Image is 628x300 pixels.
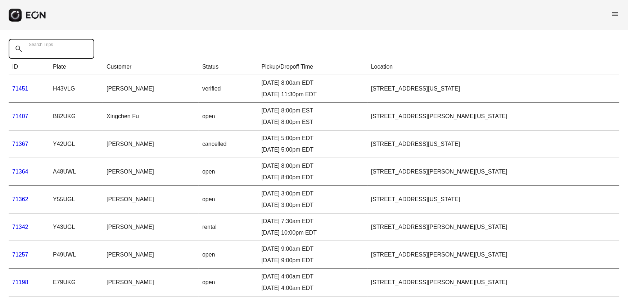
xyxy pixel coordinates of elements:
div: [DATE] 3:00pm EDT [262,201,364,209]
div: [DATE] 9:00pm EDT [262,256,364,265]
div: [DATE] 11:30pm EDT [262,90,364,99]
td: open [199,241,258,269]
th: Pickup/Dropoff Time [258,59,367,75]
td: A48UWL [49,158,103,186]
td: [STREET_ADDRESS][PERSON_NAME][US_STATE] [367,158,619,186]
td: open [199,103,258,130]
td: Y43UGL [49,213,103,241]
span: menu [611,10,619,18]
div: [DATE] 4:00am EDT [262,284,364,292]
td: [PERSON_NAME] [103,158,199,186]
td: P49UWL [49,241,103,269]
td: open [199,269,258,296]
a: 71367 [12,141,28,147]
td: [PERSON_NAME] [103,213,199,241]
td: [PERSON_NAME] [103,186,199,213]
a: 71198 [12,279,28,285]
td: [PERSON_NAME] [103,241,199,269]
td: [PERSON_NAME] [103,75,199,103]
td: Y42UGL [49,130,103,158]
th: Location [367,59,619,75]
td: B82UKG [49,103,103,130]
th: Customer [103,59,199,75]
div: [DATE] 8:00am EDT [262,79,364,87]
div: [DATE] 9:00am EDT [262,245,364,253]
div: [DATE] 7:30am EDT [262,217,364,226]
td: [STREET_ADDRESS][US_STATE] [367,75,619,103]
th: ID [9,59,49,75]
td: [STREET_ADDRESS][PERSON_NAME][US_STATE] [367,241,619,269]
td: cancelled [199,130,258,158]
a: 71342 [12,224,28,230]
td: [STREET_ADDRESS][US_STATE] [367,186,619,213]
div: [DATE] 8:00pm EST [262,118,364,126]
td: rental [199,213,258,241]
td: Y55UGL [49,186,103,213]
div: [DATE] 10:00pm EDT [262,229,364,237]
td: [STREET_ADDRESS][PERSON_NAME][US_STATE] [367,103,619,130]
td: [PERSON_NAME] [103,130,199,158]
div: [DATE] 8:00pm EDT [262,173,364,182]
td: verified [199,75,258,103]
td: Xingchen Fu [103,103,199,130]
td: open [199,186,258,213]
a: 71451 [12,86,28,92]
div: [DATE] 3:00pm EDT [262,189,364,198]
td: [PERSON_NAME] [103,269,199,296]
th: Plate [49,59,103,75]
th: Status [199,59,258,75]
div: [DATE] 8:00pm EDT [262,162,364,170]
div: [DATE] 4:00am EDT [262,272,364,281]
td: [STREET_ADDRESS][PERSON_NAME][US_STATE] [367,269,619,296]
div: [DATE] 8:00pm EST [262,106,364,115]
a: 71364 [12,169,28,175]
div: [DATE] 5:00pm EDT [262,146,364,154]
a: 71257 [12,251,28,258]
td: [STREET_ADDRESS][PERSON_NAME][US_STATE] [367,213,619,241]
td: [STREET_ADDRESS][US_STATE] [367,130,619,158]
a: 71362 [12,196,28,202]
td: H43VLG [49,75,103,103]
a: 71407 [12,113,28,119]
div: [DATE] 5:00pm EDT [262,134,364,143]
td: E79UKG [49,269,103,296]
label: Search Trips [29,42,53,47]
td: open [199,158,258,186]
